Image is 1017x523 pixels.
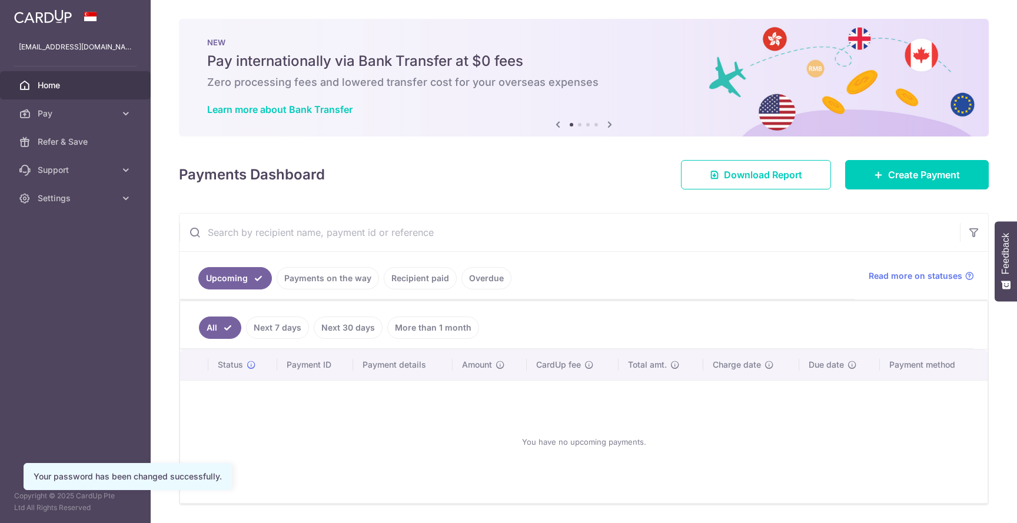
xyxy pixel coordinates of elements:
span: Refer & Save [38,136,115,148]
span: Charge date [713,359,761,371]
span: Due date [809,359,844,371]
span: Settings [38,192,115,204]
th: Payment details [353,349,452,380]
img: CardUp [14,9,72,24]
span: Support [38,164,115,176]
th: Payment ID [277,349,354,380]
span: Amount [462,359,492,371]
a: Download Report [681,160,831,189]
a: Upcoming [198,267,272,289]
button: Feedback - Show survey [995,221,1017,301]
a: Overdue [461,267,511,289]
h6: Zero processing fees and lowered transfer cost for your overseas expenses [207,75,960,89]
h4: Payments Dashboard [179,164,325,185]
input: Search by recipient name, payment id or reference [180,214,960,251]
p: [EMAIL_ADDRESS][DOMAIN_NAME] [19,41,132,53]
a: Read more on statuses [869,270,974,282]
span: Download Report [724,168,802,182]
span: Read more on statuses [869,270,962,282]
a: Recipient paid [384,267,457,289]
span: Feedback [1001,233,1011,274]
div: You have no upcoming payments. [194,390,973,494]
span: Total amt. [628,359,667,371]
a: Next 30 days [314,317,383,339]
span: Create Payment [888,168,960,182]
span: Pay [38,108,115,119]
a: More than 1 month [387,317,479,339]
a: Payments on the way [277,267,379,289]
th: Payment method [880,349,988,380]
span: Home [38,79,115,91]
span: CardUp fee [536,359,581,371]
h5: Pay internationally via Bank Transfer at $0 fees [207,52,960,71]
a: All [199,317,241,339]
a: Learn more about Bank Transfer [207,104,353,115]
a: Create Payment [845,160,989,189]
div: Your password has been changed successfully. [34,471,222,482]
img: Bank transfer banner [179,19,989,136]
a: Next 7 days [246,317,309,339]
p: NEW [207,38,960,47]
span: Status [218,359,243,371]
